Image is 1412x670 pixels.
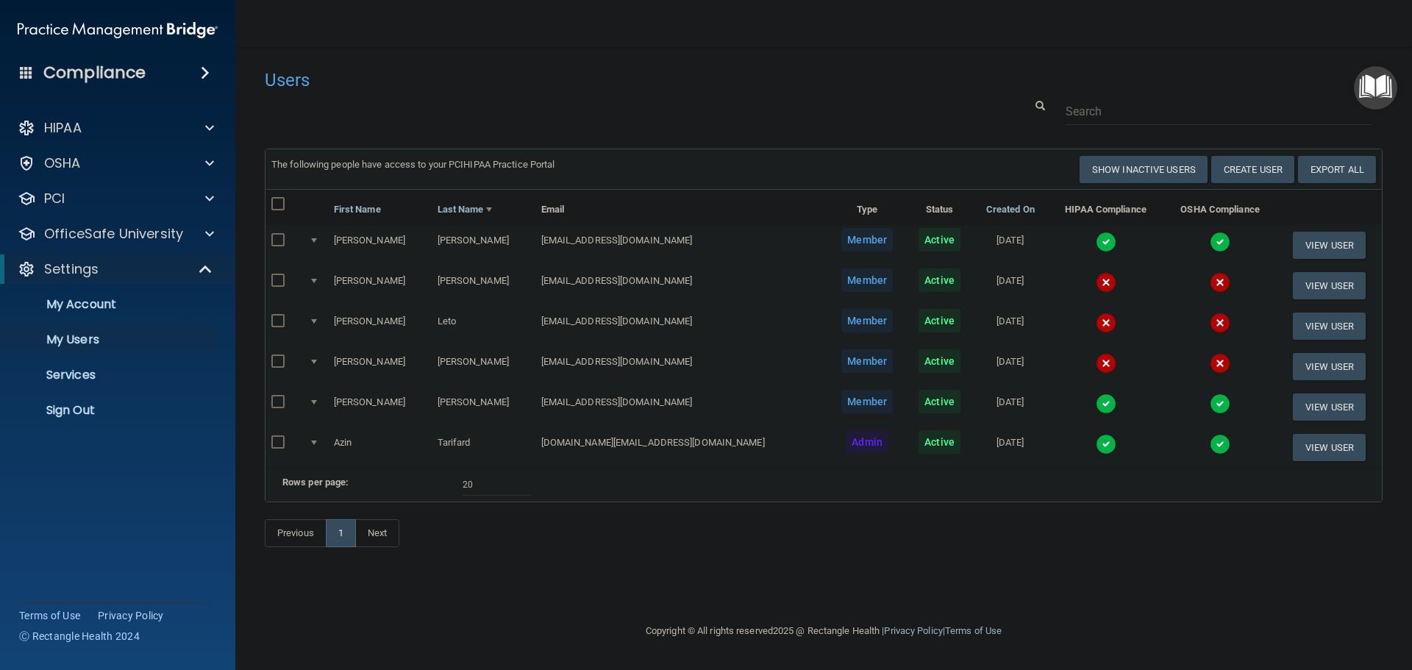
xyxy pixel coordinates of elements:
[1096,272,1116,293] img: cross.ca9f0e7f.svg
[919,309,960,332] span: Active
[535,265,828,306] td: [EMAIL_ADDRESS][DOMAIN_NAME]
[432,427,535,467] td: Tarifard
[1293,272,1366,299] button: View User
[973,306,1048,346] td: [DATE]
[973,265,1048,306] td: [DATE]
[919,390,960,413] span: Active
[44,260,99,278] p: Settings
[271,159,555,170] span: The following people have access to your PCIHIPAA Practice Portal
[19,629,140,644] span: Ⓒ Rectangle Health 2024
[1298,156,1376,183] a: Export All
[846,430,888,454] span: Admin
[432,346,535,387] td: [PERSON_NAME]
[18,15,218,45] img: PMB logo
[1163,190,1277,225] th: OSHA Compliance
[1096,353,1116,374] img: cross.ca9f0e7f.svg
[98,608,164,623] a: Privacy Policy
[841,349,893,373] span: Member
[432,306,535,346] td: Leto
[973,225,1048,265] td: [DATE]
[906,190,972,225] th: Status
[438,201,492,218] a: Last Name
[44,225,183,243] p: OfficeSafe University
[432,225,535,265] td: [PERSON_NAME]
[44,190,65,207] p: PCI
[1210,313,1230,333] img: cross.ca9f0e7f.svg
[1210,232,1230,252] img: tick.e7d51cea.svg
[973,387,1048,427] td: [DATE]
[44,119,82,137] p: HIPAA
[1293,313,1366,340] button: View User
[973,346,1048,387] td: [DATE]
[1293,232,1366,259] button: View User
[1210,272,1230,293] img: cross.ca9f0e7f.svg
[1210,434,1230,455] img: tick.e7d51cea.svg
[1211,156,1294,183] button: Create User
[265,519,327,547] a: Previous
[18,119,214,137] a: HIPAA
[328,346,432,387] td: [PERSON_NAME]
[265,71,908,90] h4: Users
[841,309,893,332] span: Member
[328,387,432,427] td: [PERSON_NAME]
[919,349,960,373] span: Active
[326,519,356,547] a: 1
[919,228,960,252] span: Active
[328,265,432,306] td: [PERSON_NAME]
[10,332,210,347] p: My Users
[1210,393,1230,414] img: tick.e7d51cea.svg
[1293,434,1366,461] button: View User
[355,519,399,547] a: Next
[841,268,893,292] span: Member
[1096,393,1116,414] img: tick.e7d51cea.svg
[919,430,960,454] span: Active
[535,387,828,427] td: [EMAIL_ADDRESS][DOMAIN_NAME]
[535,346,828,387] td: [EMAIL_ADDRESS][DOMAIN_NAME]
[19,608,80,623] a: Terms of Use
[10,403,210,418] p: Sign Out
[1096,313,1116,333] img: cross.ca9f0e7f.svg
[973,427,1048,467] td: [DATE]
[1080,156,1208,183] button: Show Inactive Users
[328,306,432,346] td: [PERSON_NAME]
[432,387,535,427] td: [PERSON_NAME]
[841,390,893,413] span: Member
[282,477,349,488] b: Rows per page:
[1066,98,1372,125] input: Search
[535,225,828,265] td: [EMAIL_ADDRESS][DOMAIN_NAME]
[1354,66,1397,110] button: Open Resource Center
[10,368,210,382] p: Services
[18,190,214,207] a: PCI
[328,225,432,265] td: [PERSON_NAME]
[535,427,828,467] td: [DOMAIN_NAME][EMAIL_ADDRESS][DOMAIN_NAME]
[1293,353,1366,380] button: View User
[1096,434,1116,455] img: tick.e7d51cea.svg
[555,607,1092,655] div: Copyright © All rights reserved 2025 @ Rectangle Health | |
[884,625,942,636] a: Privacy Policy
[1293,393,1366,421] button: View User
[841,228,893,252] span: Member
[986,201,1035,218] a: Created On
[535,190,828,225] th: Email
[1096,232,1116,252] img: tick.e7d51cea.svg
[328,427,432,467] td: Azin
[18,225,214,243] a: OfficeSafe University
[18,154,214,172] a: OSHA
[432,265,535,306] td: [PERSON_NAME]
[334,201,381,218] a: First Name
[10,297,210,312] p: My Account
[1210,353,1230,374] img: cross.ca9f0e7f.svg
[535,306,828,346] td: [EMAIL_ADDRESS][DOMAIN_NAME]
[44,154,81,172] p: OSHA
[43,63,146,83] h4: Compliance
[1048,190,1164,225] th: HIPAA Compliance
[945,625,1002,636] a: Terms of Use
[828,190,907,225] th: Type
[18,260,213,278] a: Settings
[919,268,960,292] span: Active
